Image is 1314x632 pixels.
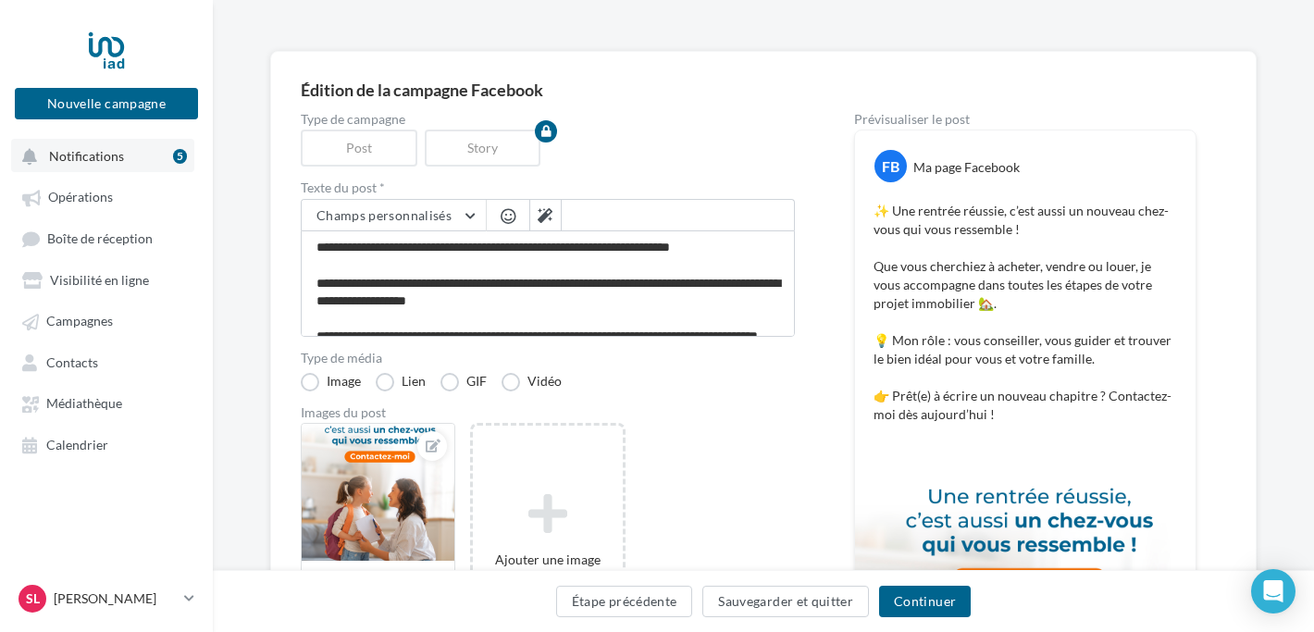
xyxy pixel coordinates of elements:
label: Type de campagne [301,113,795,126]
div: Ma page Facebook [913,158,1020,177]
a: Contacts [11,345,202,378]
a: Visibilité en ligne [11,263,202,296]
button: Notifications 5 [11,139,194,172]
span: Contacts [46,354,98,370]
span: Visibilité en ligne [50,272,149,288]
label: Texte du post * [301,181,795,194]
label: Vidéo [502,373,562,391]
span: Opérations [48,190,113,205]
a: Boîte de réception [11,221,202,255]
label: Lien [376,373,426,391]
a: Calendrier [11,428,202,461]
p: [PERSON_NAME] [54,589,177,608]
div: FB [874,150,907,182]
a: Médiathèque [11,386,202,419]
button: Sauvegarder et quitter [702,586,869,617]
span: Campagnes [46,314,113,329]
div: Édition de la campagne Facebook [301,81,1226,98]
label: Type de média [301,352,795,365]
button: Nouvelle campagne [15,88,198,119]
label: GIF [440,373,487,391]
a: Opérations [11,180,202,213]
span: SL [26,589,40,608]
span: Médiathèque [46,396,122,412]
div: Prévisualiser le post [854,113,1196,126]
button: Champs personnalisés [302,200,486,231]
button: Continuer [879,586,971,617]
span: Notifications [49,148,124,164]
a: Campagnes [11,304,202,337]
a: SL [PERSON_NAME] [15,581,198,616]
span: Champs personnalisés [316,207,452,223]
p: ✨ Une rentrée réussie, c’est aussi un nouveau chez-vous qui vous ressemble ! Que vous cherchiez à... [874,202,1177,424]
label: Image [301,373,361,391]
div: Open Intercom Messenger [1251,569,1295,613]
div: 5 [173,149,187,164]
button: Étape précédente [556,586,693,617]
div: Images du post [301,406,795,419]
span: Boîte de réception [47,230,153,246]
span: Calendrier [46,437,108,452]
